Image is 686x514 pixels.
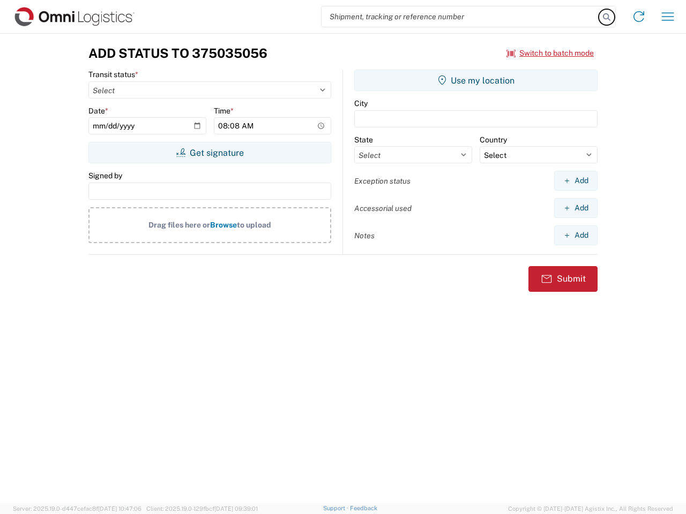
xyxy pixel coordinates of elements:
[13,505,141,512] span: Server: 2025.19.0-d447cefac8f
[354,203,412,213] label: Accessorial used
[354,135,373,145] label: State
[354,231,375,240] label: Notes
[350,505,377,511] a: Feedback
[354,176,411,186] label: Exception status
[88,106,108,116] label: Date
[148,221,210,229] span: Drag files here or
[506,44,594,62] button: Switch to batch mode
[322,6,599,27] input: Shipment, tracking or reference number
[237,221,271,229] span: to upload
[528,266,598,292] button: Submit
[98,505,141,512] span: [DATE] 10:47:06
[480,135,507,145] label: Country
[88,46,267,61] h3: Add Status to 375035056
[554,198,598,218] button: Add
[323,505,350,511] a: Support
[214,505,258,512] span: [DATE] 09:39:01
[554,225,598,245] button: Add
[88,171,122,180] label: Signed by
[214,106,234,116] label: Time
[354,99,368,108] label: City
[146,505,258,512] span: Client: 2025.19.0-129fbcf
[508,504,673,513] span: Copyright © [DATE]-[DATE] Agistix Inc., All Rights Reserved
[88,70,138,79] label: Transit status
[554,171,598,191] button: Add
[210,221,237,229] span: Browse
[88,142,331,163] button: Get signature
[354,70,598,91] button: Use my location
